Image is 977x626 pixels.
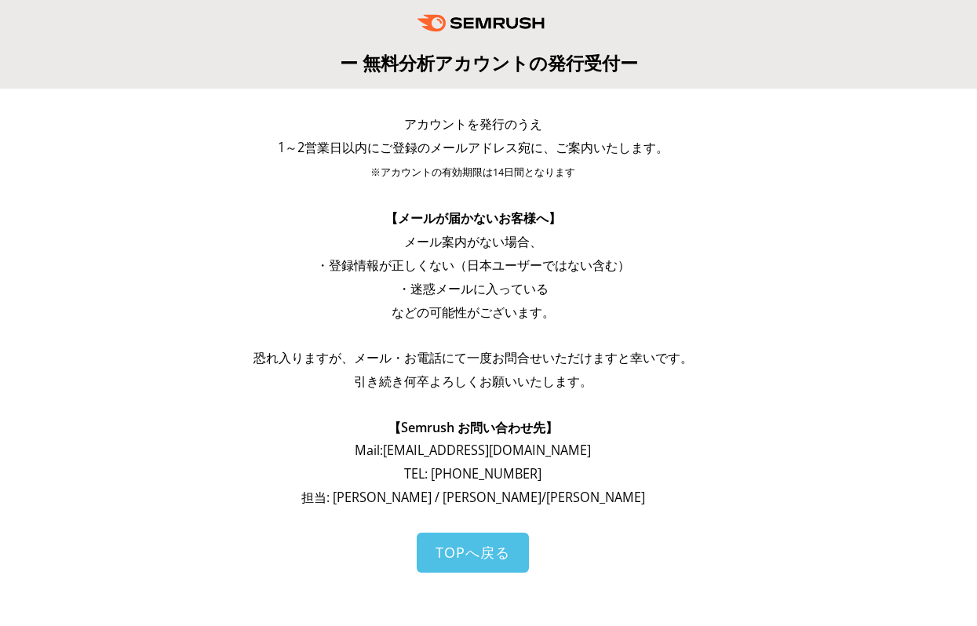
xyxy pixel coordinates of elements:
span: アカウントを発行のうえ [404,115,542,133]
span: ・登録情報が正しくない（日本ユーザーではない含む） [316,257,630,274]
span: Mail: [EMAIL_ADDRESS][DOMAIN_NAME] [355,442,591,459]
span: ー 無料分析アカウントの発行受付ー [340,50,638,75]
span: などの可能性がございます。 [392,304,555,321]
span: ・迷惑メールに入っている [398,280,549,297]
span: 引き続き何卒よろしくお願いいたします。 [354,373,592,390]
span: 【メールが届かないお客様へ】 [385,209,561,227]
span: メール案内がない場合、 [404,233,542,250]
span: 担当: [PERSON_NAME] / [PERSON_NAME]/[PERSON_NAME] [301,489,645,506]
a: TOPへ戻る [417,533,529,573]
span: ※アカウントの有効期限は14日間となります [370,166,575,179]
span: TOPへ戻る [436,543,510,562]
span: 【Semrush お問い合わせ先】 [388,419,558,436]
span: 恐れ入りますが、メール・お電話にて一度お問合せいただけますと幸いです。 [253,349,693,366]
span: TEL: [PHONE_NUMBER] [404,465,541,482]
span: 1～2営業日以内にご登録のメールアドレス宛に、ご案内いたします。 [278,139,669,156]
